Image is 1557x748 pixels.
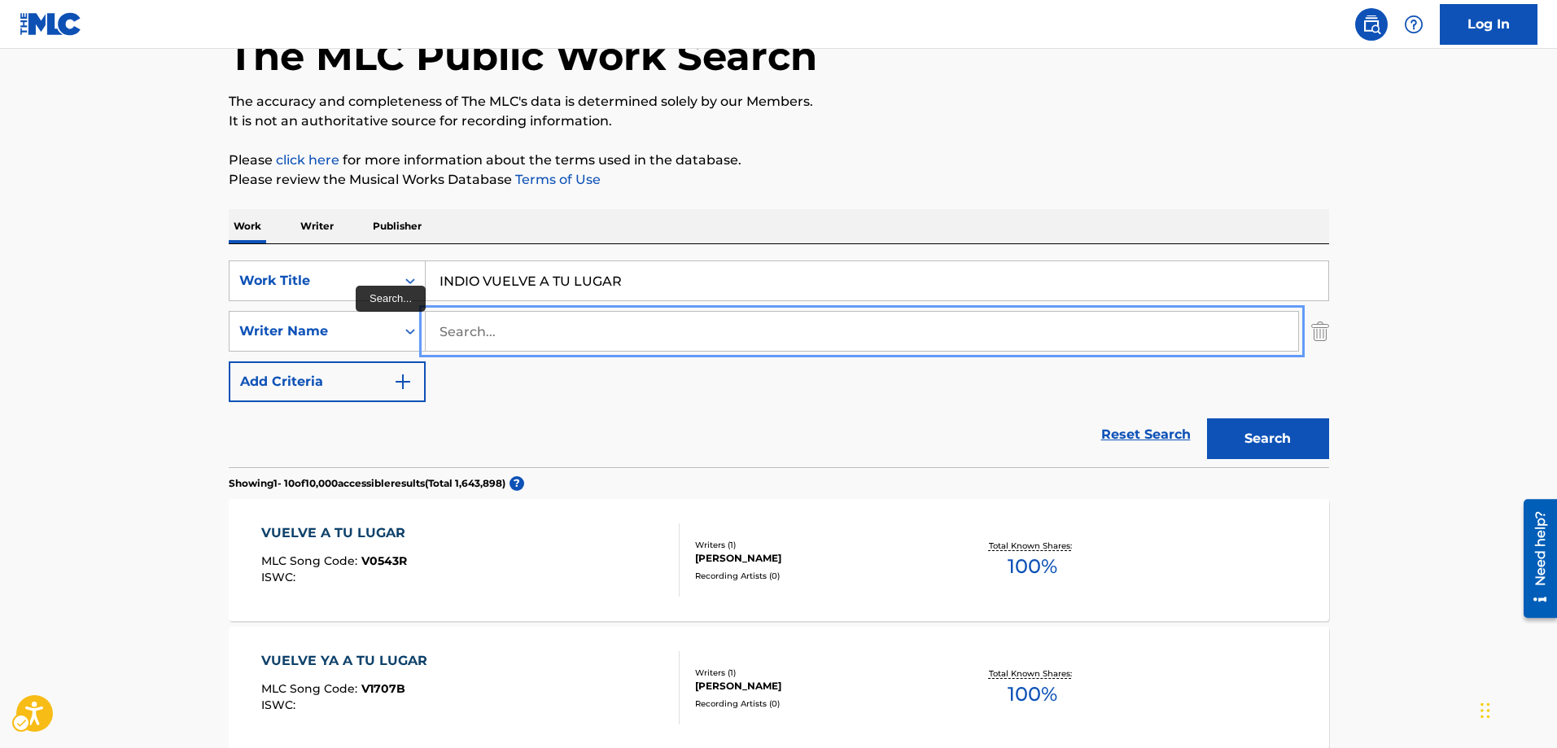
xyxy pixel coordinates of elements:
[261,681,361,696] span: MLC Song Code :
[368,209,426,243] p: Publisher
[229,209,266,243] p: Work
[239,271,386,291] div: Work Title
[229,170,1329,190] p: Please review the Musical Works Database
[1008,552,1057,581] span: 100 %
[396,261,425,300] div: On
[229,151,1329,170] p: Please for more information about the terms used in the database.
[261,698,300,712] span: ISWC :
[1404,15,1424,34] img: help
[426,312,1298,351] input: Search...
[229,32,817,81] h1: The MLC Public Work Search
[510,476,524,491] span: ?
[695,679,941,693] div: [PERSON_NAME]
[261,553,361,568] span: MLC Song Code :
[426,261,1328,300] input: Search...
[361,553,407,568] span: V0543R
[512,172,601,187] a: Terms of Use
[695,539,941,551] div: Writers ( 1 )
[20,12,82,36] img: MLC Logo
[695,551,941,566] div: [PERSON_NAME]
[695,667,941,679] div: Writers ( 1 )
[1480,686,1490,735] div: Drag
[276,152,339,168] a: click here
[1311,311,1329,352] img: Delete Criterion
[1476,670,1557,748] iframe: Hubspot Iframe
[1008,680,1057,709] span: 100 %
[229,92,1329,112] p: The accuracy and completeness of The MLC's data is determined solely by our Members.
[695,698,941,710] div: Recording Artists ( 0 )
[393,372,413,391] img: 9d2ae6d4665cec9f34b9.svg
[1362,15,1381,34] img: search
[989,540,1076,552] p: Total Known Shares:
[1093,417,1199,453] a: Reset Search
[261,651,435,671] div: VUELVE YA A TU LUGAR
[1511,493,1557,624] iframe: Iframe | Resource Center
[1476,670,1557,748] div: Chat Widget
[229,499,1329,621] a: VUELVE A TU LUGARMLC Song Code:V0543RISWC:Writers (1)[PERSON_NAME]Recording Artists (0)Total Know...
[1440,4,1537,45] a: Log In
[1207,418,1329,459] button: Search
[229,260,1329,467] form: Search Form
[989,667,1076,680] p: Total Known Shares:
[261,570,300,584] span: ISWC :
[695,570,941,582] div: Recording Artists ( 0 )
[229,112,1329,131] p: It is not an authoritative source for recording information.
[229,361,426,402] button: Add Criteria
[261,523,413,543] div: VUELVE A TU LUGAR
[295,209,339,243] p: Writer
[361,681,405,696] span: V1707B
[229,476,505,491] p: Showing 1 - 10 of 10,000 accessible results (Total 1,643,898 )
[239,322,386,341] div: Writer Name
